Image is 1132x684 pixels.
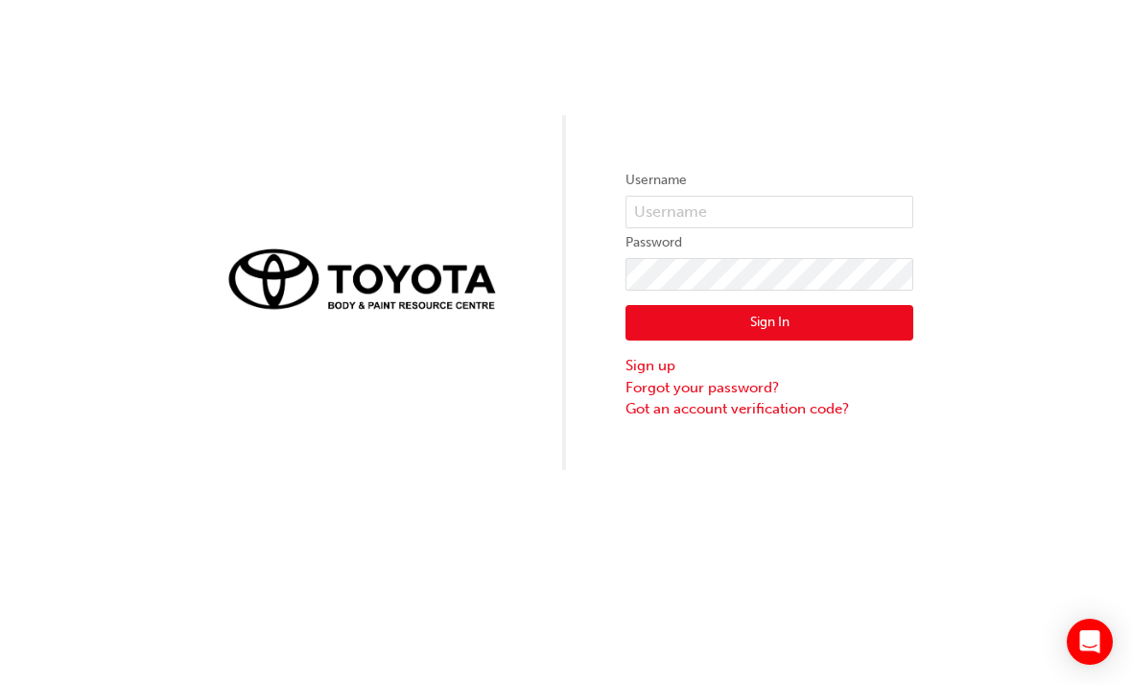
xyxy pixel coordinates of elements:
[625,398,913,420] a: Got an account verification code?
[625,305,913,342] button: Sign In
[625,231,913,254] label: Password
[625,355,913,377] a: Sign up
[219,238,507,318] img: Trak
[625,377,913,399] a: Forgot your password?
[625,169,913,192] label: Username
[1067,619,1113,665] div: Open Intercom Messenger
[625,196,913,228] input: Username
